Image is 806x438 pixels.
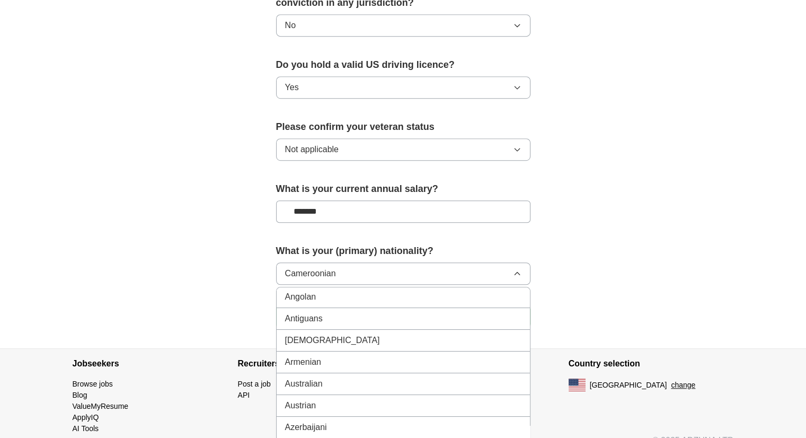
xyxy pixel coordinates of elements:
[285,267,336,280] span: Cameroonian
[285,421,327,434] span: Azerbaijani
[276,14,530,37] button: No
[73,413,99,422] a: ApplyIQ
[276,58,530,72] label: Do you hold a valid US driving licence?
[671,380,695,391] button: change
[73,391,87,399] a: Blog
[285,143,339,156] span: Not applicable
[238,380,271,388] a: Post a job
[73,424,99,433] a: AI Tools
[276,138,530,161] button: Not applicable
[73,402,129,410] a: ValueMyResume
[73,380,113,388] a: Browse jobs
[276,182,530,196] label: What is your current annual salary?
[238,391,250,399] a: API
[276,262,530,285] button: Cameroonian
[285,312,323,325] span: Antiguans
[285,19,296,32] span: No
[590,380,667,391] span: [GEOGRAPHIC_DATA]
[285,356,321,369] span: Armenian
[285,334,380,347] span: [DEMOGRAPHIC_DATA]
[285,291,316,303] span: Angolan
[276,120,530,134] label: Please confirm your veteran status
[285,399,316,412] span: Austrian
[285,81,299,94] span: Yes
[285,378,323,390] span: Australian
[276,244,530,258] label: What is your (primary) nationality?
[569,349,734,379] h4: Country selection
[276,76,530,99] button: Yes
[569,379,586,391] img: US flag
